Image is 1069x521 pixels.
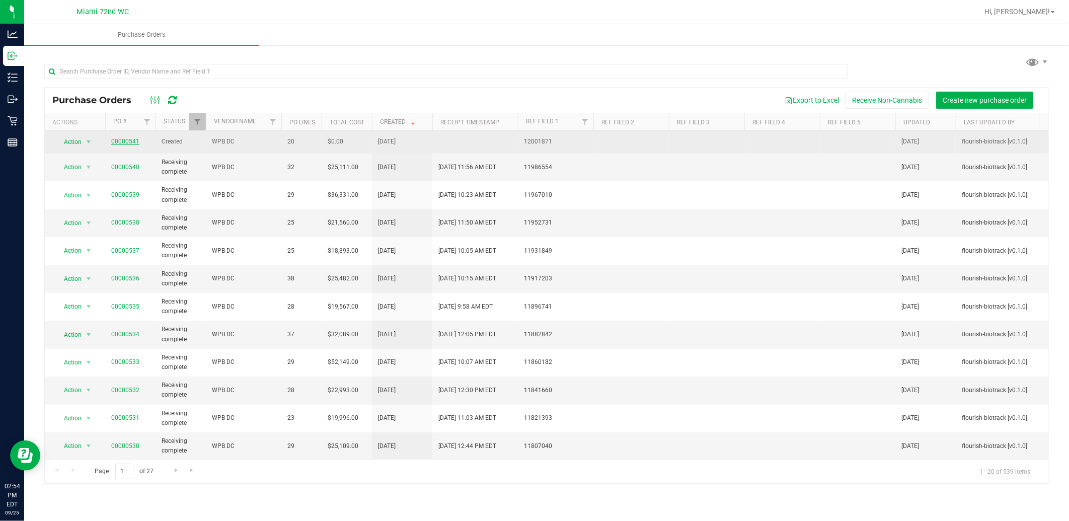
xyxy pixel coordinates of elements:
span: [DATE] [378,218,396,228]
a: 00000539 [111,191,139,198]
span: [DATE] [378,246,396,256]
span: [DATE] [378,413,396,423]
span: [DATE] 10:07 AM EDT [438,357,496,367]
span: flourish-biotrack [v0.1.0] [962,386,1040,395]
span: flourish-biotrack [v0.1.0] [962,190,1040,200]
span: Receiving complete [162,409,200,428]
span: WPB DC [212,330,275,339]
span: Purchase Orders [104,30,179,39]
span: WPB DC [212,218,275,228]
a: Ref Field 2 [601,119,634,126]
a: Ref Field 1 [526,118,559,125]
a: 00000540 [111,164,139,171]
span: $32,089.00 [328,330,358,339]
a: Total Cost [330,119,364,126]
a: 00000533 [111,358,139,365]
a: Status [164,118,185,125]
span: 11807040 [524,441,587,451]
span: 37 [287,330,316,339]
a: Purchase Orders [24,24,259,45]
a: Ref Field 5 [828,119,861,126]
span: 11860182 [524,357,587,367]
div: Actions [52,119,101,126]
span: [DATE] [901,357,919,367]
span: $25,111.00 [328,163,358,172]
span: 28 [287,386,316,395]
span: [DATE] [901,330,919,339]
span: Action [55,188,82,202]
button: Receive Non-Cannabis [846,92,929,109]
span: Miami 72nd WC [77,8,129,16]
span: [DATE] [901,218,919,228]
span: Receiving complete [162,158,200,177]
span: [DATE] [901,190,919,200]
span: $25,109.00 [328,441,358,451]
span: Receiving complete [162,241,200,260]
a: Filter [265,113,281,130]
a: 00000534 [111,331,139,338]
span: select [83,355,95,369]
span: Receiving complete [162,325,200,344]
span: $52,149.00 [328,357,358,367]
span: [DATE] [901,441,919,451]
a: 00000531 [111,414,139,421]
a: Filter [189,113,206,130]
span: [DATE] 11:50 AM EDT [438,218,496,228]
span: [DATE] [901,163,919,172]
a: 00000541 [111,138,139,145]
span: $0.00 [328,137,343,146]
span: Action [55,272,82,286]
span: 25 [287,246,316,256]
a: 00000535 [111,303,139,310]
inline-svg: Outbound [8,94,18,104]
span: flourish-biotrack [v0.1.0] [962,357,1040,367]
span: [DATE] [378,190,396,200]
span: Receiving complete [162,353,200,372]
span: flourish-biotrack [v0.1.0] [962,246,1040,256]
span: Receiving complete [162,381,200,400]
span: WPB DC [212,190,275,200]
a: Go to the last page [185,464,199,477]
span: flourish-biotrack [v0.1.0] [962,330,1040,339]
span: WPB DC [212,357,275,367]
span: select [83,439,95,453]
a: 00000530 [111,442,139,450]
inline-svg: Analytics [8,29,18,39]
span: 28 [287,302,316,312]
span: Action [55,328,82,342]
span: 11841660 [524,386,587,395]
span: 12001871 [524,137,587,146]
span: Action [55,160,82,174]
span: 20 [287,137,316,146]
span: [DATE] 9:58 AM EDT [438,302,493,312]
span: [DATE] 10:23 AM EDT [438,190,496,200]
span: select [83,300,95,314]
span: [DATE] [901,302,919,312]
span: WPB DC [212,246,275,256]
span: select [83,328,95,342]
button: Create new purchase order [936,92,1033,109]
span: [DATE] [378,441,396,451]
a: Receipt Timestamp [440,119,499,126]
span: flourish-biotrack [v0.1.0] [962,163,1040,172]
span: 32 [287,163,316,172]
span: [DATE] 11:56 AM EDT [438,163,496,172]
a: PO # [113,118,126,125]
span: Action [55,411,82,425]
span: 1 - 20 of 539 items [971,464,1038,479]
span: $25,482.00 [328,274,358,283]
span: Hi, [PERSON_NAME]! [984,8,1050,16]
inline-svg: Retail [8,116,18,126]
a: Last Updated By [964,119,1015,126]
inline-svg: Reports [8,137,18,147]
span: 29 [287,357,316,367]
button: Export to Excel [778,92,846,109]
span: [DATE] [901,274,919,283]
span: Action [55,300,82,314]
a: Updated [903,119,930,126]
inline-svg: Inbound [8,51,18,61]
span: [DATE] [378,330,396,339]
span: [DATE] [901,413,919,423]
span: [DATE] 12:05 PM EDT [438,330,496,339]
span: WPB DC [212,386,275,395]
